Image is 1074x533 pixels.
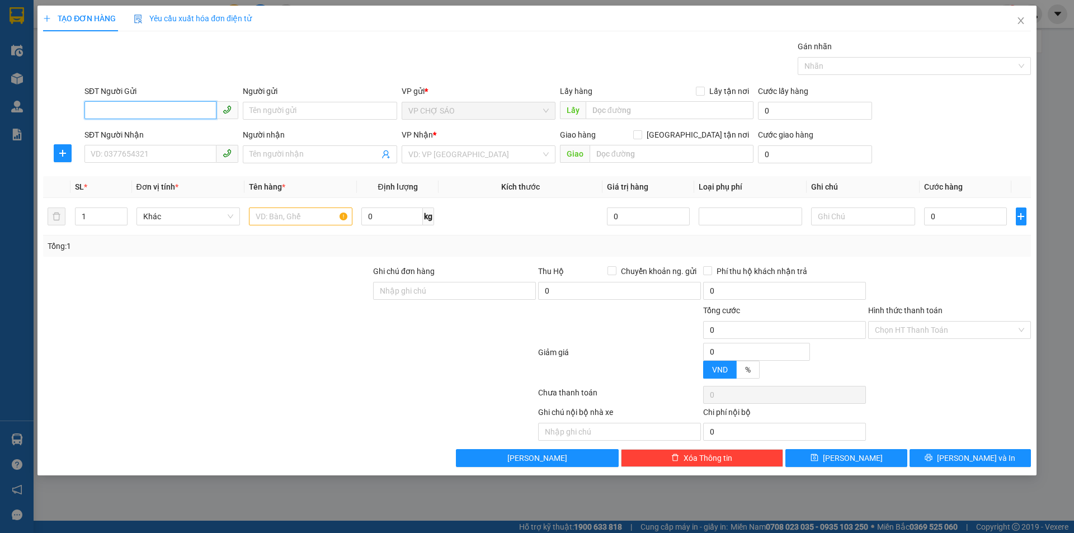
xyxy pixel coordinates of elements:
span: Khác [143,208,233,225]
button: plus [1016,207,1026,225]
label: Gán nhãn [798,42,832,51]
button: printer[PERSON_NAME] và In [910,449,1031,467]
input: 0 [607,207,690,225]
th: Ghi chú [807,176,919,198]
span: user-add [381,150,390,159]
span: Phí thu hộ khách nhận trả [712,265,812,277]
span: [PERSON_NAME] [507,452,567,464]
span: [PERSON_NAME] [823,452,883,464]
div: Chưa thanh toán [537,386,702,406]
img: icon [134,15,143,23]
span: printer [925,454,932,463]
span: Lấy hàng [560,87,592,96]
span: Xóa Thông tin [684,452,732,464]
div: SĐT Người Gửi [84,85,238,97]
span: delete [671,454,679,463]
label: Ghi chú đơn hàng [373,267,435,276]
input: Cước giao hàng [758,145,872,163]
span: Kích thước [501,182,540,191]
span: Lấy [560,101,586,119]
button: save[PERSON_NAME] [785,449,907,467]
span: plus [54,149,71,158]
div: Chi phí nội bộ [703,406,866,423]
span: save [811,454,818,463]
span: Cước hàng [924,182,963,191]
span: Giao [560,145,590,163]
span: phone [223,149,232,158]
span: [PERSON_NAME] và In [937,452,1015,464]
strong: CHUYỂN PHÁT NHANH AN PHÚ QUÝ [19,9,100,45]
span: [GEOGRAPHIC_DATA], [GEOGRAPHIC_DATA] ↔ [GEOGRAPHIC_DATA] [18,48,101,86]
button: Close [1005,6,1037,37]
span: Đơn vị tính [136,182,178,191]
div: Giảm giá [537,346,702,384]
span: TẠO ĐƠN HÀNG [43,14,116,23]
div: Ghi chú nội bộ nhà xe [538,406,701,423]
span: plus [43,15,51,22]
input: VD: Bàn, Ghế [249,207,352,225]
div: VP gửi [402,85,555,97]
button: delete [48,207,65,225]
span: plus [1016,212,1026,221]
span: Thu Hộ [538,267,564,276]
input: Nhập ghi chú [538,423,701,441]
div: Người gửi [243,85,397,97]
input: Ghi chú đơn hàng [373,282,536,300]
span: Tên hàng [249,182,285,191]
span: Chuyển khoản ng. gửi [616,265,701,277]
span: Lấy tận nơi [705,85,753,97]
span: VND [712,365,728,374]
span: phone [223,105,232,114]
span: Giao hàng [560,130,596,139]
div: Người nhận [243,129,397,141]
div: Tổng: 1 [48,240,414,252]
span: % [745,365,751,374]
button: [PERSON_NAME] [456,449,619,467]
label: Hình thức thanh toán [868,306,943,315]
span: VP CHỢ SÁO [408,102,549,119]
th: Loại phụ phí [694,176,807,198]
span: [GEOGRAPHIC_DATA] tận nơi [642,129,753,141]
span: Giá trị hàng [607,182,648,191]
input: Cước lấy hàng [758,102,872,120]
span: Yêu cầu xuất hóa đơn điện tử [134,14,252,23]
button: deleteXóa Thông tin [621,449,784,467]
img: logo [6,60,16,116]
input: Ghi Chú [811,207,915,225]
span: close [1016,16,1025,25]
span: Định lượng [378,182,417,191]
label: Cước giao hàng [758,130,813,139]
input: Dọc đường [586,101,753,119]
div: SĐT Người Nhận [84,129,238,141]
input: Dọc đường [590,145,753,163]
label: Cước lấy hàng [758,87,808,96]
button: plus [54,144,72,162]
span: Tổng cước [703,306,740,315]
span: kg [423,207,434,225]
span: SL [75,182,84,191]
span: VP Nhận [402,130,433,139]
